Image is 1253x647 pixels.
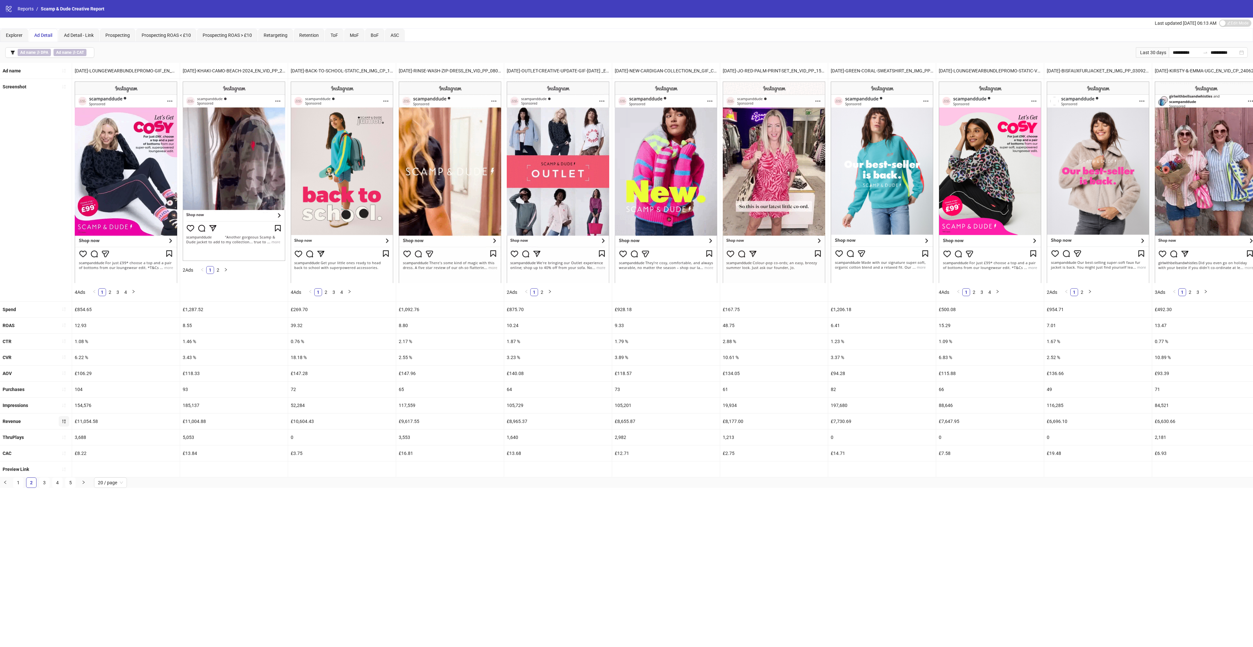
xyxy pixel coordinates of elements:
[331,33,338,38] span: ToF
[612,302,720,317] div: £928.18
[13,477,23,488] li: 1
[224,268,228,272] span: right
[6,33,23,38] span: Explorer
[371,33,379,38] span: BoF
[720,63,828,79] div: [DATE]-JO-RED-PALM-PRINT-SET_EN_VID_PP_15082025_F_CC_SC12_USP11_JO-FOUNDER
[504,63,612,79] div: [DATE]-OUTLET-CREATIVE-UPDATE-GIF-[DATE] _EN_VID_CP_30072025_F_CC_SC1_USP3_OUTLET-UPDATE
[1202,288,1210,296] button: right
[936,302,1044,317] div: £500.08
[72,302,180,317] div: £854.65
[936,382,1044,397] div: 66
[82,480,85,484] span: right
[828,445,936,461] div: £14.71
[970,289,978,296] a: 2
[214,266,222,274] a: 2
[288,366,396,381] div: £147.28
[524,290,528,293] span: left
[53,478,62,488] a: 4
[62,451,66,456] span: sort-ascending
[3,435,24,440] b: ThruPlays
[348,290,351,293] span: right
[396,318,504,333] div: 8.80
[1186,289,1194,296] a: 2
[723,82,825,283] img: Screenshot 120232428302120005
[720,445,828,461] div: £2.75
[3,387,24,392] b: Purchases
[222,266,230,274] button: right
[986,289,993,296] a: 4
[180,318,288,333] div: 8.55
[3,355,11,360] b: CVR
[1044,398,1152,413] div: 116,285
[507,290,517,295] span: 2 Ads
[264,33,287,38] span: Retargeting
[1044,318,1152,333] div: 7.01
[3,84,26,89] b: Screenshot
[198,266,206,274] li: Previous Page
[183,267,193,273] span: 2 Ads
[936,398,1044,413] div: 88,646
[954,288,962,296] li: Previous Page
[34,33,52,38] span: Ad Detail
[504,350,612,365] div: 3.23 %
[828,414,936,429] div: £7,730.69
[612,445,720,461] div: £12.71
[288,350,396,365] div: 18.18 %
[330,289,337,296] a: 3
[396,63,504,79] div: [DATE]-RINSE-WASH-ZIP-DRESS_EN_VID_PP_08082025_F_CC_SC12_USP11_NEW-IN
[90,288,98,296] button: left
[338,288,346,296] li: 4
[1044,382,1152,397] div: 49
[288,414,396,429] div: £10,604.43
[1044,429,1152,445] div: 0
[315,289,322,296] a: 1
[18,49,51,56] span: ∌
[314,288,322,296] li: 1
[203,33,252,38] span: Prospecting ROAS > £10
[64,33,94,38] span: Ad Detail - Link
[612,350,720,365] div: 3.89 %
[180,429,288,445] div: 5,053
[612,63,720,79] div: [DATE]-NEW-CARDIGAN-COLLECTION_EN_GIF_CP_08082025_F_CC_SC1_USP11_NEW-IN
[350,33,359,38] span: MoF
[1204,290,1208,293] span: right
[612,429,720,445] div: 2,982
[41,50,48,55] b: DPA
[1170,288,1178,296] li: Previous Page
[308,290,312,293] span: left
[288,429,396,445] div: 0
[1203,50,1208,55] span: to
[612,414,720,429] div: £8,655.87
[720,318,828,333] div: 48.75
[720,429,828,445] div: 1,213
[1044,414,1152,429] div: £6,696.10
[10,50,15,55] span: filter
[78,477,89,488] button: right
[200,268,204,272] span: left
[828,318,936,333] div: 6.41
[1044,445,1152,461] div: £19.48
[986,288,994,296] li: 4
[1136,47,1169,58] div: Last 30 days
[62,467,66,472] span: sort-ascending
[612,366,720,381] div: £118.57
[828,334,936,349] div: 1.23 %
[1186,288,1194,296] li: 2
[180,334,288,349] div: 1.46 %
[288,302,396,317] div: £269.70
[322,288,330,296] li: 2
[720,366,828,381] div: £134.05
[180,302,288,317] div: £1,287.52
[3,307,16,312] b: Spend
[1202,288,1210,296] li: Next Page
[396,398,504,413] div: 117,559
[36,5,38,12] li: /
[183,82,285,261] img: Screenshot 120232870565120005
[3,451,11,456] b: CAC
[306,288,314,296] button: left
[504,429,612,445] div: 1,640
[98,478,123,488] span: 20 / page
[612,334,720,349] div: 1.79 %
[1179,289,1186,296] a: 1
[3,403,28,408] b: Impressions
